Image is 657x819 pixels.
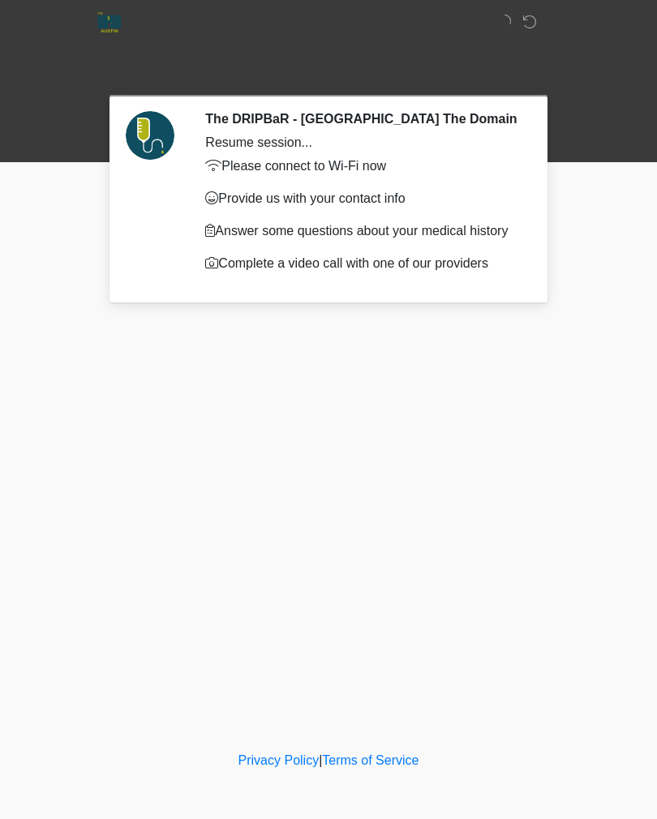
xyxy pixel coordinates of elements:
p: Provide us with your contact info [205,189,519,208]
a: Terms of Service [322,753,419,767]
img: The DRIPBaR - Austin The Domain Logo [97,12,121,32]
h2: The DRIPBaR - [GEOGRAPHIC_DATA] The Domain [205,111,519,126]
p: Answer some questions about your medical history [205,221,519,241]
p: Complete a video call with one of our providers [205,254,519,273]
a: | [319,753,322,767]
p: Please connect to Wi-Fi now [205,157,519,176]
img: Agent Avatar [126,111,174,160]
h1: ‎ ‎ ‎ ‎ [101,58,556,88]
div: Resume session... [205,133,519,152]
a: Privacy Policy [238,753,320,767]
